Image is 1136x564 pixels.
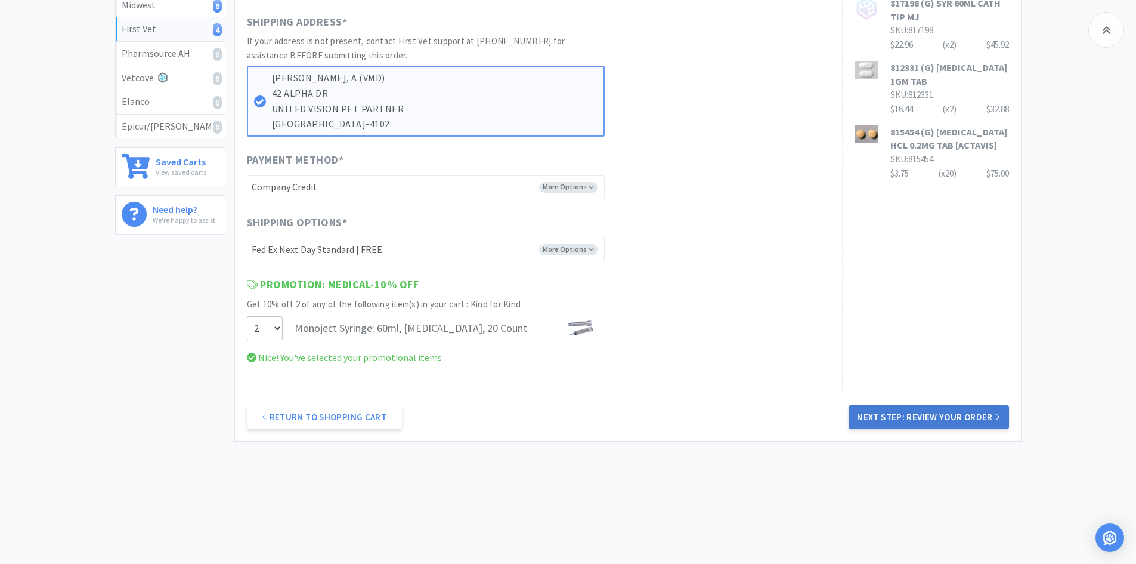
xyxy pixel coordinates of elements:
img: full [855,125,878,143]
h6: Saved Carts [156,154,206,167]
a: Saved CartsView saved carts [115,147,225,186]
div: $75.00 [986,167,1009,181]
span: Shipping Options * [247,214,348,232]
div: Vetcove [122,70,219,86]
div: $16.44 [890,102,1009,116]
span: Monoject Syringe: 60ml, [MEDICAL_DATA], 20 Count [295,320,551,335]
a: First Vet4 [116,17,225,42]
div: Elanco [122,94,219,110]
div: (x 20 ) [939,167,957,181]
p: UNITED VISION PET PARTNER [272,101,598,117]
div: Pharmsource AH [122,46,219,61]
a: Pharmsource AH0 [116,42,225,66]
span: Payment Method * [247,152,344,169]
i: 0 [213,96,222,109]
span: SKU: 817198 [890,24,933,36]
img: 78070c21b847492096ddd98d215c756d_50958.jpeg [567,315,594,341]
i: 0 [213,121,222,134]
p: 42 ALPHA DR [272,86,598,101]
button: Next Step: Review Your Order [849,405,1008,429]
h6: Need help? [153,202,217,214]
img: full [855,61,878,79]
div: $3.75 [890,167,1009,181]
p: [PERSON_NAME], A (VMD) [272,70,598,86]
a: Vetcove0 [116,66,225,91]
p: View saved carts [156,167,206,178]
span: Promotion: MEDICAL-10% OFF [247,276,419,294]
div: First Vet [122,21,219,37]
div: $45.92 [986,38,1009,52]
a: Elanco0 [116,90,225,115]
h3: 815454 (G) [MEDICAL_DATA] HCL 0.2MG TAB [ACTAVIS] [890,125,1009,152]
i: 4 [213,23,222,36]
a: Epicur/[PERSON_NAME]0 [116,115,225,138]
span: If your address is not present, contact First Vet support at [PHONE_NUMBER] for assistance BEFORE... [247,35,565,61]
a: Return to Shopping Cart [247,405,402,429]
p: [GEOGRAPHIC_DATA]-4102 [272,116,598,132]
p: We're happy to assist! [153,214,217,226]
div: Open Intercom Messenger [1095,523,1124,552]
div: Nice! You've selected your promotional items [247,350,605,366]
i: 0 [213,48,222,61]
div: $32.88 [986,102,1009,116]
div: (x 2 ) [943,102,957,116]
i: 0 [213,72,222,85]
span: SKU: 815454 [890,153,933,165]
div: (x 2 ) [943,38,957,52]
h3: 812331 (G) [MEDICAL_DATA] 1GM TAB [890,61,1009,88]
div: Epicur/[PERSON_NAME] [122,119,219,134]
span: Shipping Address * [247,14,348,31]
span: SKU: 812331 [890,89,933,100]
span: Get 10% off 2 of any of the following item(s) in your cart : Kind for Kind [247,298,521,310]
div: $22.96 [890,38,1009,52]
